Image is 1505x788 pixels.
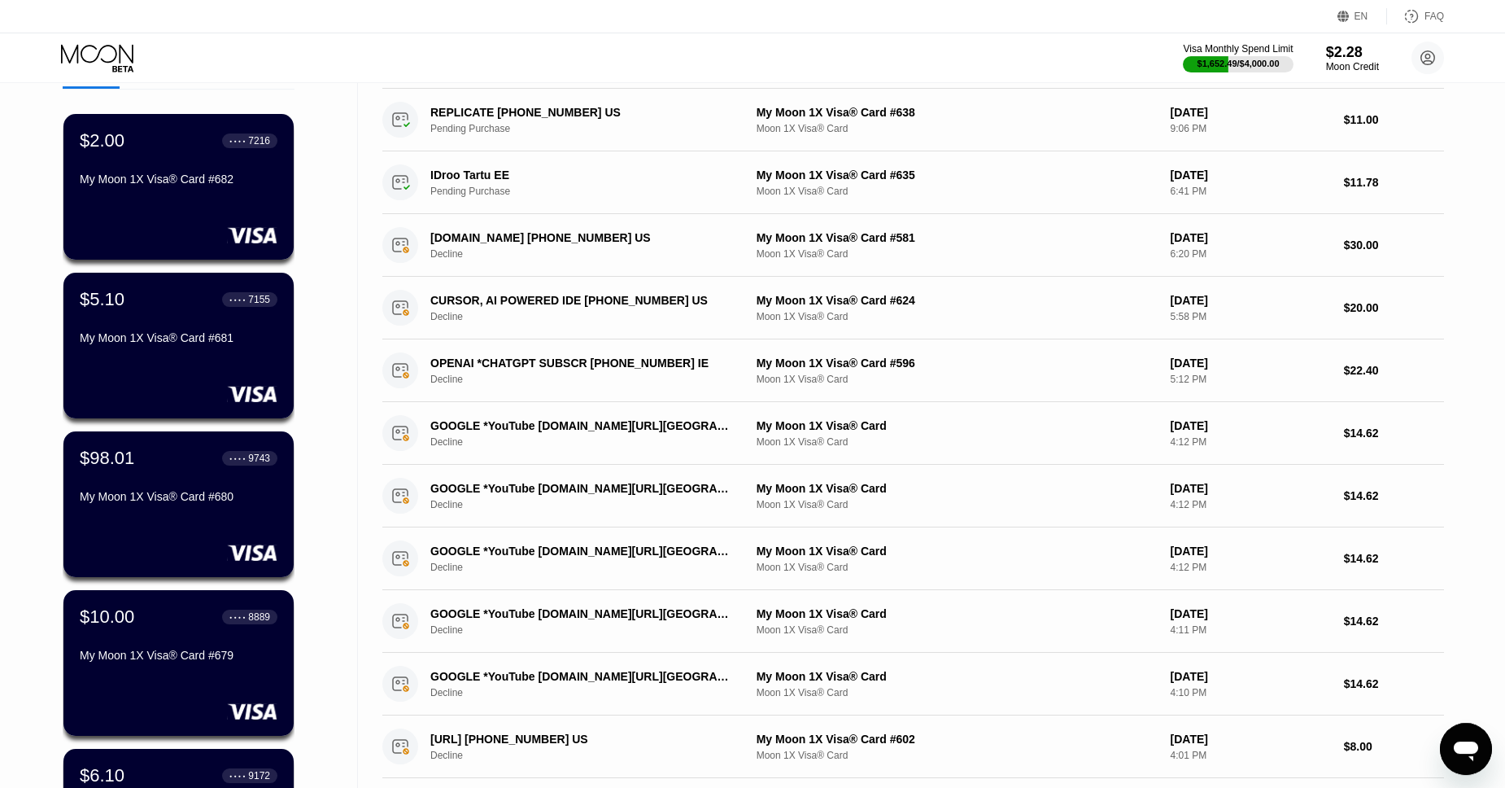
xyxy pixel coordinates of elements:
[757,562,1158,573] div: Moon 1X Visa® Card
[80,448,134,469] div: $98.01
[430,499,755,510] div: Decline
[757,624,1158,636] div: Moon 1X Visa® Card
[80,289,124,310] div: $5.10
[382,465,1444,528] div: GOOGLE *YouTube [DOMAIN_NAME][URL][GEOGRAPHIC_DATA]DeclineMy Moon 1X Visa® CardMoon 1X Visa® Card...
[430,419,732,432] div: GOOGLE *YouTube [DOMAIN_NAME][URL][GEOGRAPHIC_DATA]
[757,499,1158,510] div: Moon 1X Visa® Card
[1171,123,1331,134] div: 9:06 PM
[430,357,732,370] div: OPENAI *CHATGPT SUBSCR [PHONE_NUMBER] IE
[430,294,732,307] div: CURSOR, AI POWERED IDE [PHONE_NUMBER] US
[1171,106,1331,119] div: [DATE]
[1171,374,1331,385] div: 5:12 PM
[430,169,732,182] div: IDroo Tartu EE
[1344,427,1444,440] div: $14.62
[1171,436,1331,448] div: 4:12 PM
[382,590,1444,653] div: GOOGLE *YouTube [DOMAIN_NAME][URL][GEOGRAPHIC_DATA]DeclineMy Moon 1X Visa® CardMoon 1X Visa® Card...
[757,106,1158,119] div: My Moon 1X Visa® Card #638
[1344,176,1444,189] div: $11.78
[1424,11,1444,22] div: FAQ
[229,138,246,143] div: ● ● ● ●
[248,611,270,623] div: 8889
[229,615,246,619] div: ● ● ● ●
[1171,607,1331,620] div: [DATE]
[80,130,124,151] div: $2.00
[248,294,270,305] div: 7155
[757,294,1158,307] div: My Moon 1X Visa® Card #624
[382,214,1444,277] div: [DOMAIN_NAME] [PHONE_NUMBER] USDeclineMy Moon 1X Visa® Card #581Moon 1X Visa® Card[DATE]6:20 PM$3...
[430,186,755,197] div: Pending Purchase
[1171,670,1331,683] div: [DATE]
[382,402,1444,465] div: GOOGLE *YouTube [DOMAIN_NAME][URL][GEOGRAPHIC_DATA]DeclineMy Moon 1X Visa® CardMoon 1X Visa® Card...
[757,482,1158,495] div: My Moon 1X Visa® Card
[430,733,732,746] div: [URL] [PHONE_NUMBER] US
[63,590,294,736] div: $10.00● ● ● ●8889My Moon 1X Visa® Card #679
[430,248,755,260] div: Decline
[757,545,1158,558] div: My Moon 1X Visa® Card
[430,482,732,495] div: GOOGLE *YouTube [DOMAIN_NAME][URL][GEOGRAPHIC_DATA]
[1344,615,1444,628] div: $14.62
[757,357,1158,370] div: My Moon 1X Visa® Card #596
[1171,248,1331,260] div: 6:20 PM
[1171,294,1331,307] div: [DATE]
[1344,740,1444,753] div: $8.00
[1326,44,1379,61] div: $2.28
[80,649,277,662] div: My Moon 1X Visa® Card #679
[430,545,732,558] div: GOOGLE *YouTube [DOMAIN_NAME][URL][GEOGRAPHIC_DATA]
[382,151,1444,214] div: IDroo Tartu EEPending PurchaseMy Moon 1X Visa® Card #635Moon 1X Visa® Card[DATE]6:41 PM$11.78
[1171,231,1331,244] div: [DATE]
[757,374,1158,385] div: Moon 1X Visa® Card
[1344,489,1444,502] div: $14.62
[248,453,270,464] div: 9743
[757,670,1158,683] div: My Moon 1X Visa® Card
[63,273,294,418] div: $5.10● ● ● ●7155My Moon 1X Visa® Card #681
[1387,8,1444,24] div: FAQ
[757,436,1158,448] div: Moon 1X Visa® Card
[430,687,755,698] div: Decline
[1344,552,1444,565] div: $14.62
[1183,43,1293,72] div: Visa Monthly Spend Limit$1,652.49/$4,000.00
[1337,8,1387,24] div: EN
[1344,301,1444,314] div: $20.00
[430,436,755,448] div: Decline
[757,248,1158,260] div: Moon 1X Visa® Card
[1344,113,1444,126] div: $11.00
[1326,61,1379,72] div: Moon Credit
[1326,44,1379,72] div: $2.28Moon Credit
[382,339,1444,402] div: OPENAI *CHATGPT SUBSCR [PHONE_NUMBER] IEDeclineMy Moon 1X Visa® Card #596Moon 1X Visa® Card[DATE]...
[757,733,1158,746] div: My Moon 1X Visa® Card #602
[229,773,246,778] div: ● ● ● ●
[1171,169,1331,182] div: [DATE]
[1171,357,1331,370] div: [DATE]
[1171,499,1331,510] div: 4:12 PM
[1171,419,1331,432] div: [DATE]
[1171,482,1331,495] div: [DATE]
[1171,624,1331,636] div: 4:11 PM
[382,716,1444,778] div: [URL] [PHONE_NUMBER] USDeclineMy Moon 1X Visa® Card #602Moon 1X Visa® Card[DATE]4:01 PM$8.00
[1171,750,1331,761] div: 4:01 PM
[382,277,1444,339] div: CURSOR, AI POWERED IDE [PHONE_NUMBER] USDeclineMy Moon 1X Visa® Card #624Moon 1X Visa® Card[DATE]...
[80,606,134,628] div: $10.00
[430,311,755,322] div: Decline
[757,687,1158,698] div: Moon 1X Visa® Card
[382,89,1444,151] div: REPLICATE [PHONE_NUMBER] USPending PurchaseMy Moon 1X Visa® Card #638Moon 1X Visa® Card[DATE]9:06...
[80,490,277,503] div: My Moon 1X Visa® Card #680
[1440,723,1492,775] iframe: Button to launch messaging window
[1171,311,1331,322] div: 5:58 PM
[757,311,1158,322] div: Moon 1X Visa® Card
[1344,677,1444,690] div: $14.62
[1344,364,1444,377] div: $22.40
[430,750,755,761] div: Decline
[430,106,732,119] div: REPLICATE [PHONE_NUMBER] US
[430,123,755,134] div: Pending Purchase
[757,186,1158,197] div: Moon 1X Visa® Card
[80,331,277,344] div: My Moon 1X Visa® Card #681
[1171,687,1331,698] div: 4:10 PM
[1183,43,1293,55] div: Visa Monthly Spend Limit
[1344,239,1444,252] div: $30.00
[248,770,270,781] div: 9172
[757,607,1158,620] div: My Moon 1X Visa® Card
[757,231,1158,244] div: My Moon 1X Visa® Card #581
[229,297,246,302] div: ● ● ● ●
[80,765,124,786] div: $6.10
[382,528,1444,590] div: GOOGLE *YouTube [DOMAIN_NAME][URL][GEOGRAPHIC_DATA]DeclineMy Moon 1X Visa® CardMoon 1X Visa® Card...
